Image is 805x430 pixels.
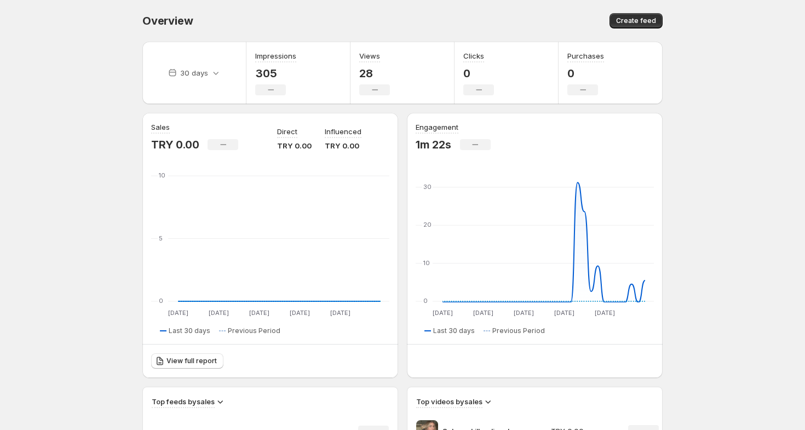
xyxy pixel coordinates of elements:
[169,326,210,335] span: Last 30 days
[416,122,458,133] h3: Engagement
[249,309,269,317] text: [DATE]
[514,309,534,317] text: [DATE]
[142,14,193,27] span: Overview
[180,67,208,78] p: 30 days
[423,297,428,305] text: 0
[151,353,223,369] a: View full report
[616,16,656,25] span: Create feed
[463,50,484,61] h3: Clicks
[325,140,361,151] p: TRY 0.00
[554,309,574,317] text: [DATE]
[159,171,165,179] text: 10
[325,126,361,137] p: Influenced
[423,183,432,191] text: 30
[492,326,545,335] span: Previous Period
[359,50,380,61] h3: Views
[152,396,215,407] h3: Top feeds by sales
[473,309,493,317] text: [DATE]
[277,126,297,137] p: Direct
[416,138,451,151] p: 1m 22s
[433,309,453,317] text: [DATE]
[567,50,604,61] h3: Purchases
[151,122,170,133] h3: Sales
[610,13,663,28] button: Create feed
[595,309,615,317] text: [DATE]
[330,309,350,317] text: [DATE]
[151,138,199,151] p: TRY 0.00
[433,326,475,335] span: Last 30 days
[416,396,482,407] h3: Top videos by sales
[166,357,217,365] span: View full report
[277,140,312,151] p: TRY 0.00
[567,67,604,80] p: 0
[423,259,430,267] text: 10
[359,67,390,80] p: 28
[168,309,188,317] text: [DATE]
[290,309,310,317] text: [DATE]
[463,67,494,80] p: 0
[423,221,432,228] text: 20
[228,326,280,335] span: Previous Period
[255,50,296,61] h3: Impressions
[159,234,163,242] text: 5
[255,67,296,80] p: 305
[209,309,229,317] text: [DATE]
[159,297,163,305] text: 0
